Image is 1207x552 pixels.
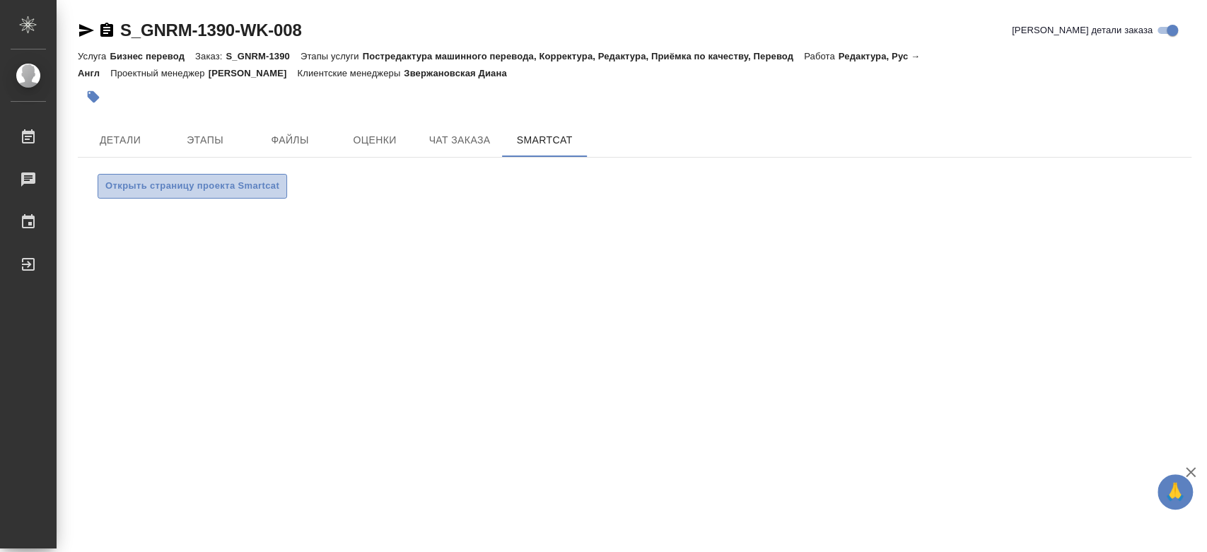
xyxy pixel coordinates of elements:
[256,131,324,149] span: Файлы
[98,22,115,39] button: Скопировать ссылку
[341,131,409,149] span: Оценки
[98,174,287,199] button: Открыть страницу проекта Smartcat
[171,131,239,149] span: Этапы
[404,68,517,78] p: Звержановская Диана
[511,131,578,149] span: SmartCat
[301,51,363,61] p: Этапы услуги
[804,51,839,61] p: Работа
[209,68,298,78] p: [PERSON_NAME]
[78,22,95,39] button: Скопировать ссылку для ЯМессенджера
[110,68,208,78] p: Проектный менеджер
[363,51,804,61] p: Постредактура машинного перевода, Корректура, Редактура, Приёмка по качеству, Перевод
[105,178,279,194] span: Открыть страницу проекта Smartcat
[110,51,195,61] p: Бизнес перевод
[426,131,494,149] span: Чат заказа
[86,131,154,149] span: Детали
[1163,477,1187,507] span: 🙏
[1012,23,1153,37] span: [PERSON_NAME] детали заказа
[78,51,110,61] p: Услуга
[298,68,404,78] p: Клиентские менеджеры
[226,51,300,61] p: S_GNRM-1390
[120,20,301,40] a: S_GNRM-1390-WK-008
[195,51,226,61] p: Заказ:
[78,81,109,112] button: Добавить тэг
[1158,474,1193,510] button: 🙏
